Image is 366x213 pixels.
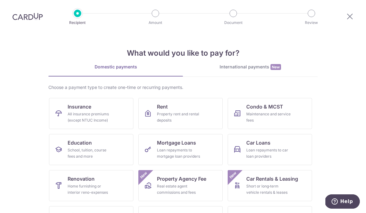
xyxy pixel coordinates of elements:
[183,64,318,70] div: International payments
[15,4,28,10] span: Help
[246,111,291,123] div: Maintenance and service fees
[157,183,202,196] div: Real estate agent commissions and fees
[48,48,318,59] h4: What would you like to pay for?
[246,103,283,110] span: Condo & MCST
[246,139,270,146] span: Car Loans
[228,98,312,129] a: Condo & MCSTMaintenance and service fees
[325,194,360,210] iframe: Opens a widget where you can find more information
[228,170,312,201] a: Car Rentals & LeasingShort or long‑term vehicle rentals & leasesNew
[49,134,133,165] a: EducationSchool, tuition, course fees and more
[48,84,318,90] div: Choose a payment type to create one-time or recurring payments.
[228,170,238,180] span: New
[49,98,133,129] a: InsuranceAll insurance premiums (except NTUC Income)
[270,64,281,70] span: New
[68,103,91,110] span: Insurance
[68,147,112,160] div: School, tuition, course fees and more
[138,134,223,165] a: Mortgage LoansLoan repayments to mortgage loan providers
[132,20,178,26] p: Amount
[246,183,291,196] div: Short or long‑term vehicle rentals & leases
[228,134,312,165] a: Car LoansLoan repayments to car loan providers
[68,111,112,123] div: All insurance premiums (except NTUC Income)
[12,13,43,20] img: CardUp
[49,170,133,201] a: RenovationHome furnishing or interior reno-expenses
[139,170,149,180] span: New
[210,20,256,26] p: Document
[157,139,196,146] span: Mortgage Loans
[138,170,223,201] a: Property Agency FeeReal estate agent commissions and feesNew
[157,111,202,123] div: Property rent and rental deposits
[157,175,206,183] span: Property Agency Fee
[68,183,112,196] div: Home furnishing or interior reno-expenses
[68,139,92,146] span: Education
[288,20,334,26] p: Review
[68,175,95,183] span: Renovation
[157,147,202,160] div: Loan repayments to mortgage loan providers
[138,98,223,129] a: RentProperty rent and rental deposits
[48,64,183,70] div: Domestic payments
[246,147,291,160] div: Loan repayments to car loan providers
[246,175,298,183] span: Car Rentals & Leasing
[157,103,168,110] span: Rent
[55,20,100,26] p: Recipient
